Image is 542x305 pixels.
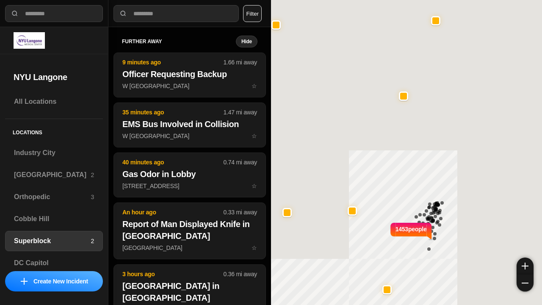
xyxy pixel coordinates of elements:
[14,148,94,158] h3: Industry City
[122,108,224,116] p: 35 minutes ago
[5,271,103,291] button: iconCreate New Incident
[224,58,257,67] p: 1.66 mi away
[389,222,395,240] img: notch
[14,236,91,246] h3: Superblock
[122,244,257,252] p: [GEOGRAPHIC_DATA]
[122,182,257,190] p: [STREET_ADDRESS]
[91,171,94,179] p: 2
[252,244,257,251] span: star
[122,68,257,80] h2: Officer Requesting Backup
[5,165,103,185] a: [GEOGRAPHIC_DATA]2
[122,118,257,130] h2: EMS Bus Involved in Collision
[122,168,257,180] h2: Gas Odor in Lobby
[113,152,266,197] button: 40 minutes ago0.74 mi awayGas Odor in Lobby[STREET_ADDRESS]star
[113,132,266,139] a: 35 minutes ago1.47 mi awayEMS Bus Involved in CollisionW [GEOGRAPHIC_DATA]star
[224,270,257,278] p: 0.36 mi away
[122,132,257,140] p: W [GEOGRAPHIC_DATA]
[252,133,257,139] span: star
[122,82,257,90] p: W [GEOGRAPHIC_DATA]
[5,253,103,273] a: DC Capitol
[5,91,103,112] a: All Locations
[14,192,91,202] h3: Orthopedic
[522,280,528,286] img: zoom-out
[14,170,91,180] h3: [GEOGRAPHIC_DATA]
[122,280,257,304] h2: [GEOGRAPHIC_DATA] in [GEOGRAPHIC_DATA]
[224,108,257,116] p: 1.47 mi away
[122,208,224,216] p: An hour ago
[113,182,266,189] a: 40 minutes ago0.74 mi awayGas Odor in Lobby[STREET_ADDRESS]star
[122,270,224,278] p: 3 hours ago
[224,208,257,216] p: 0.33 mi away
[5,231,103,251] a: Superblock2
[21,278,28,285] img: icon
[14,71,94,83] h2: NYU Langone
[517,274,534,291] button: zoom-out
[517,258,534,274] button: zoom-in
[113,53,266,97] button: 9 minutes ago1.66 mi awayOfficer Requesting BackupW [GEOGRAPHIC_DATA]star
[252,183,257,189] span: star
[236,36,257,47] button: Hide
[91,237,94,245] p: 2
[113,202,266,259] button: An hour ago0.33 mi awayReport of Man Displayed Knife in [GEOGRAPHIC_DATA][GEOGRAPHIC_DATA]star
[243,5,262,22] button: Filter
[522,263,528,269] img: zoom-in
[14,97,94,107] h3: All Locations
[395,225,427,244] p: 1453 people
[33,277,88,286] p: Create New Incident
[91,193,94,201] p: 3
[5,119,103,143] h5: Locations
[14,32,45,49] img: logo
[11,9,19,18] img: search
[122,38,236,45] h5: further away
[5,143,103,163] a: Industry City
[122,158,224,166] p: 40 minutes ago
[119,9,127,18] img: search
[5,209,103,229] a: Cobble Hill
[252,83,257,89] span: star
[427,222,433,240] img: notch
[241,38,252,45] small: Hide
[113,244,266,251] a: An hour ago0.33 mi awayReport of Man Displayed Knife in [GEOGRAPHIC_DATA][GEOGRAPHIC_DATA]star
[5,187,103,207] a: Orthopedic3
[122,218,257,242] h2: Report of Man Displayed Knife in [GEOGRAPHIC_DATA]
[122,58,224,67] p: 9 minutes ago
[14,214,94,224] h3: Cobble Hill
[224,158,257,166] p: 0.74 mi away
[113,103,266,147] button: 35 minutes ago1.47 mi awayEMS Bus Involved in CollisionW [GEOGRAPHIC_DATA]star
[113,82,266,89] a: 9 minutes ago1.66 mi awayOfficer Requesting BackupW [GEOGRAPHIC_DATA]star
[14,258,94,268] h3: DC Capitol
